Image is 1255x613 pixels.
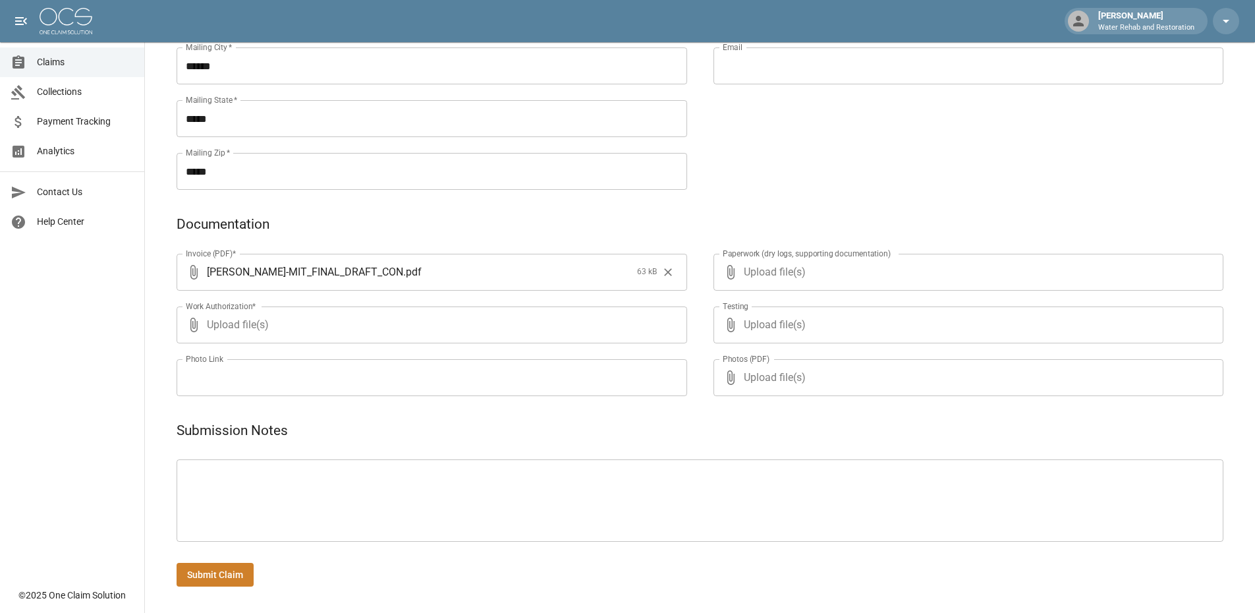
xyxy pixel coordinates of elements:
[1098,22,1194,34] p: Water Rehab and Restoration
[186,147,231,158] label: Mailing Zip
[723,42,742,53] label: Email
[186,42,233,53] label: Mailing City
[37,144,134,158] span: Analytics
[37,215,134,229] span: Help Center
[177,563,254,587] button: Submit Claim
[37,55,134,69] span: Claims
[207,264,403,279] span: [PERSON_NAME]-MIT_FINAL_DRAFT_CON
[18,589,126,602] div: © 2025 One Claim Solution
[8,8,34,34] button: open drawer
[637,266,657,279] span: 63 kB
[37,85,134,99] span: Collections
[37,115,134,129] span: Payment Tracking
[744,254,1188,291] span: Upload file(s)
[658,262,678,282] button: Clear
[723,353,769,365] label: Photos (PDF)
[723,248,891,259] label: Paperwork (dry logs, supporting documentation)
[186,94,237,105] label: Mailing State
[186,248,237,259] label: Invoice (PDF)*
[186,353,223,365] label: Photo Link
[37,185,134,199] span: Contact Us
[186,301,256,312] label: Work Authorization*
[723,301,748,312] label: Testing
[744,359,1188,396] span: Upload file(s)
[403,264,422,279] span: . pdf
[207,306,652,343] span: Upload file(s)
[40,8,92,34] img: ocs-logo-white-transparent.png
[1093,9,1200,33] div: [PERSON_NAME]
[744,306,1188,343] span: Upload file(s)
